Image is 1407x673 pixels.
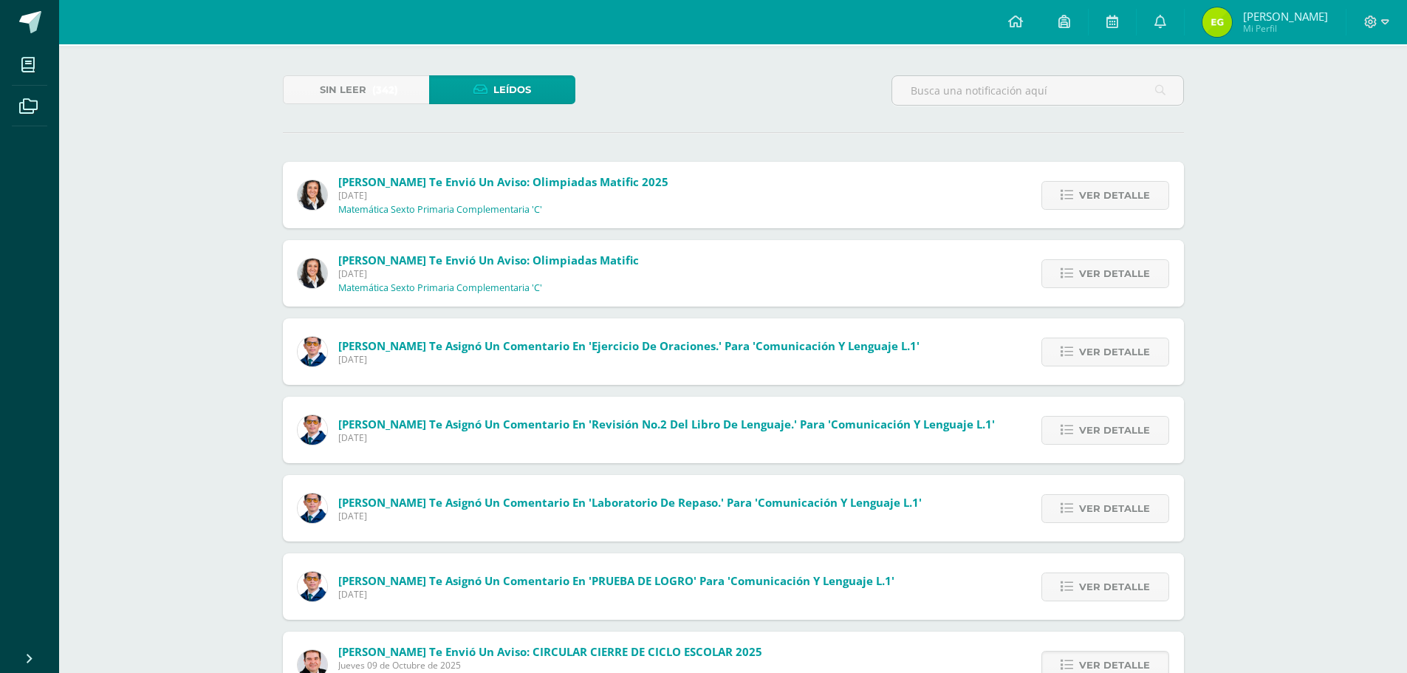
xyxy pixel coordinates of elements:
span: Sin leer [320,76,366,103]
span: [PERSON_NAME] te asignó un comentario en 'PRUEBA DE LOGRO' para 'Comunicación y Lenguaje L.1' [338,573,894,588]
span: [DATE] [338,510,922,522]
img: 059ccfba660c78d33e1d6e9d5a6a4bb6.png [298,493,327,523]
span: Ver detalle [1079,495,1150,522]
span: [DATE] [338,189,668,202]
span: [PERSON_NAME] [1243,9,1328,24]
span: Leídos [493,76,531,103]
span: [PERSON_NAME] te asignó un comentario en 'Revisión No.2 del libro de lenguaje.' para 'Comunicació... [338,417,995,431]
span: Ver detalle [1079,417,1150,444]
span: Ver detalle [1079,260,1150,287]
img: b15e54589cdbd448c33dd63f135c9987.png [298,180,327,210]
span: Ver detalle [1079,182,1150,209]
img: 059ccfba660c78d33e1d6e9d5a6a4bb6.png [298,572,327,601]
span: Jueves 09 de Octubre de 2025 [338,659,762,672]
img: b15e54589cdbd448c33dd63f135c9987.png [298,259,327,288]
img: 059ccfba660c78d33e1d6e9d5a6a4bb6.png [298,337,327,366]
img: 059ccfba660c78d33e1d6e9d5a6a4bb6.png [298,415,327,445]
span: Ver detalle [1079,338,1150,366]
span: [DATE] [338,353,920,366]
p: Matemática Sexto Primaria Complementaria 'C' [338,282,542,294]
span: [DATE] [338,431,995,444]
span: [DATE] [338,588,894,601]
a: Leídos [429,75,575,104]
img: ad9f36509aab1feb172c6644ea95a3f4.png [1202,7,1232,37]
span: Mi Perfil [1243,22,1328,35]
input: Busca una notificación aquí [892,76,1183,105]
p: Matemática Sexto Primaria Complementaria 'C' [338,204,542,216]
span: [PERSON_NAME] te envió un aviso: CIRCULAR CIERRE DE CICLO ESCOLAR 2025 [338,644,762,659]
span: [PERSON_NAME] te asignó un comentario en 'Ejercicio de oraciones.' para 'Comunicación y Lenguaje ... [338,338,920,353]
span: [PERSON_NAME] te envió un aviso: Olimpiadas Matific 2025 [338,174,668,189]
span: (342) [372,76,398,103]
span: [PERSON_NAME] te envió un aviso: Olimpiadas Matific [338,253,639,267]
span: [PERSON_NAME] te asignó un comentario en 'Laboratorio de repaso.' para 'Comunicación y Lenguaje L.1' [338,495,922,510]
span: [DATE] [338,267,639,280]
span: Ver detalle [1079,573,1150,601]
a: Sin leer(342) [283,75,429,104]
